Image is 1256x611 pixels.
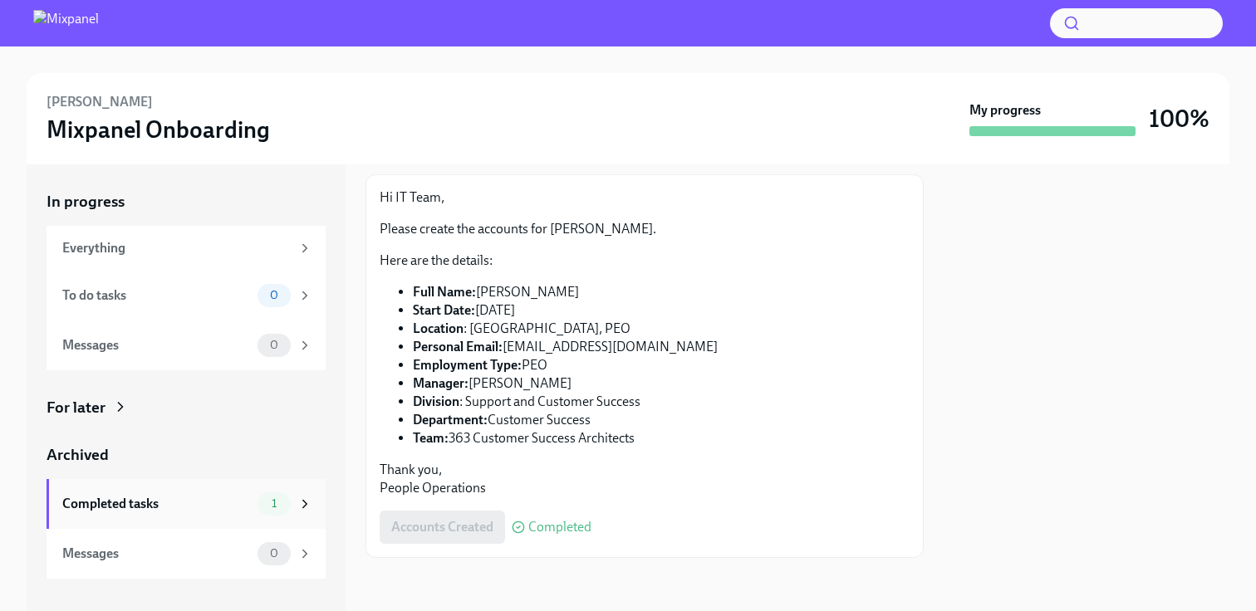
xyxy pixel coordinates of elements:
[528,521,591,534] span: Completed
[380,461,910,497] p: Thank you, People Operations
[47,226,326,271] a: Everything
[47,320,326,370] a: Messages0
[62,239,291,257] div: Everything
[413,393,459,409] strong: Division
[380,252,910,270] p: Here are the details:
[47,397,326,418] a: For later
[62,495,251,513] div: Completed tasks
[62,336,251,354] div: Messages
[413,320,464,336] strong: Location
[413,301,910,320] li: [DATE]
[47,271,326,320] a: To do tasks0
[380,188,910,207] p: Hi IT Team,
[413,284,476,300] strong: Full Name:
[413,356,910,374] li: PEO
[413,375,469,391] strong: Manager:
[413,411,910,429] li: Customer Success
[47,529,326,579] a: Messages0
[413,357,522,373] strong: Employment Type:
[1149,104,1209,134] h3: 100%
[47,93,153,111] h6: [PERSON_NAME]
[260,289,288,301] span: 0
[47,115,270,144] h3: Mixpanel Onboarding
[47,444,326,466] a: Archived
[413,429,910,447] li: 363 Customer Success Architects
[413,374,910,393] li: [PERSON_NAME]
[413,412,488,428] strong: Department:
[47,191,326,213] a: In progress
[413,302,475,318] strong: Start Date:
[260,547,288,560] span: 0
[413,283,910,301] li: [PERSON_NAME]
[380,220,910,238] p: Please create the accounts for [PERSON_NAME].
[413,430,449,446] strong: Team:
[413,320,910,338] li: : [GEOGRAPHIC_DATA], PEO
[47,479,326,529] a: Completed tasks1
[413,393,910,411] li: : Support and Customer Success
[969,101,1041,120] strong: My progress
[413,339,503,354] strong: Personal Email:
[413,338,910,356] li: [EMAIL_ADDRESS][DOMAIN_NAME]
[47,397,105,418] div: For later
[62,286,251,305] div: To do tasks
[262,497,287,510] span: 1
[62,545,251,563] div: Messages
[260,339,288,351] span: 0
[33,10,99,37] img: Mixpanel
